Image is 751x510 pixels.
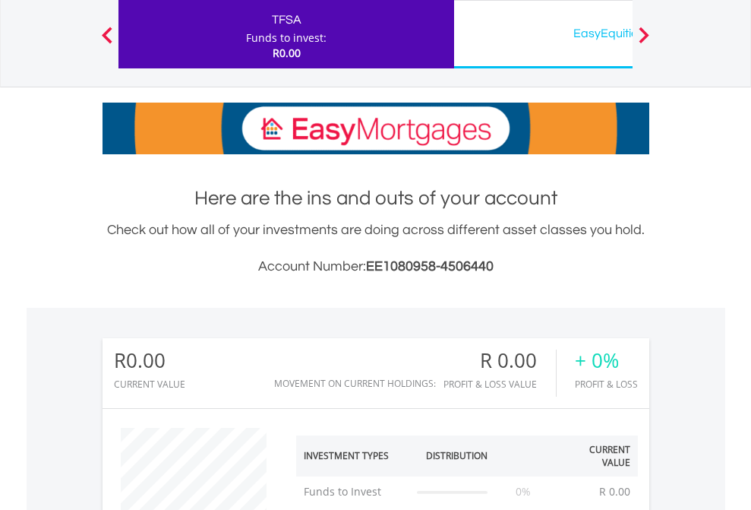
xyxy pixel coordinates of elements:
[103,103,649,154] img: EasyMortage Promotion Banner
[426,449,488,462] div: Distribution
[114,350,185,372] div: R0.00
[273,46,301,60] span: R0.00
[128,9,445,30] div: TFSA
[296,477,410,507] td: Funds to Invest
[575,350,638,372] div: + 0%
[103,185,649,212] h1: Here are the ins and outs of your account
[592,477,638,507] td: R 0.00
[443,350,556,372] div: R 0.00
[366,259,494,274] span: EE1080958-4506440
[114,379,185,389] div: CURRENT VALUE
[296,436,410,477] th: Investment Types
[103,256,649,277] h3: Account Number:
[495,477,552,507] td: 0%
[246,30,327,46] div: Funds to invest:
[575,379,638,389] div: Profit & Loss
[629,34,659,49] button: Next
[92,34,122,49] button: Previous
[443,379,556,389] div: Profit & Loss Value
[552,436,638,477] th: Current Value
[274,379,436,388] div: Movement on Current Holdings:
[103,220,649,277] div: Check out how all of your investments are doing across different asset classes you hold.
